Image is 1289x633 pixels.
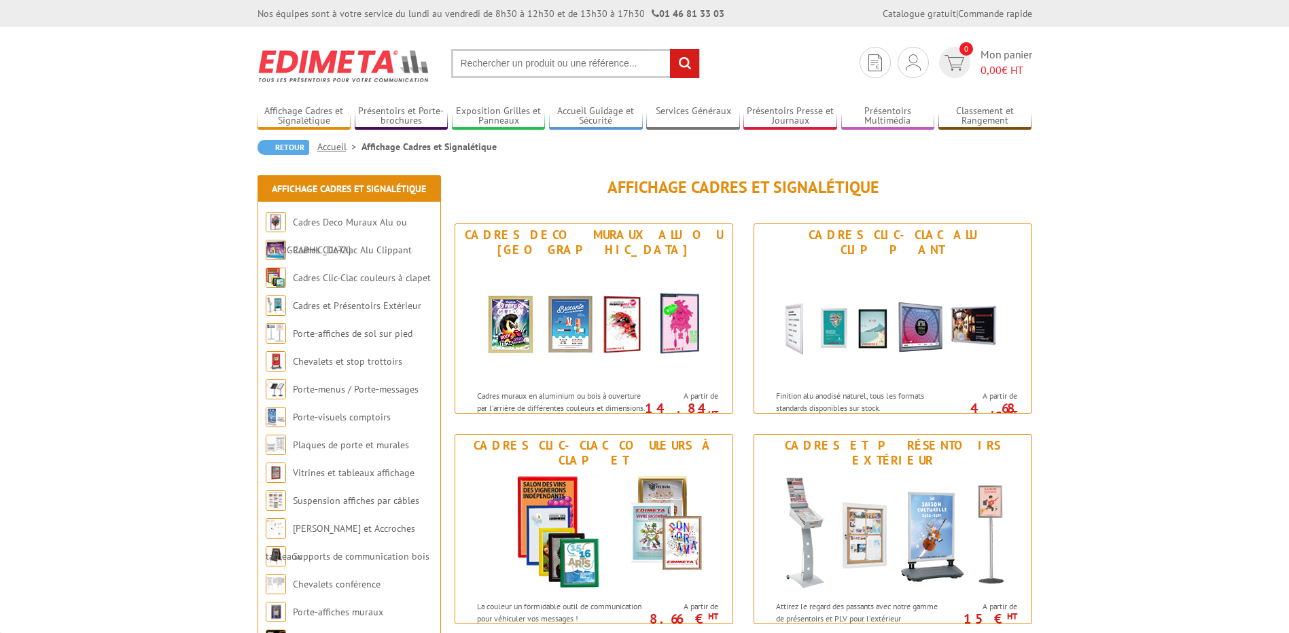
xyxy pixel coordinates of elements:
[455,223,733,414] a: Cadres Deco Muraux Alu ou [GEOGRAPHIC_DATA] Cadres Deco Muraux Alu ou Bois Cadres muraux en alumi...
[266,522,415,562] a: [PERSON_NAME] et Accroches tableaux
[293,355,402,367] a: Chevalets et stop trottoirs
[258,41,431,91] img: Edimeta
[981,47,1032,78] span: Mon panier
[708,408,718,420] sup: HT
[459,438,729,468] div: Cadres Clic-Clac couleurs à clapet
[266,212,286,232] img: Cadres Deco Muraux Alu ou Bois
[642,615,718,623] p: 8.66 €
[266,435,286,455] img: Plaques de porte et murales
[981,63,1002,77] span: 0,00
[459,228,729,257] div: Cadres Deco Muraux Alu ou [GEOGRAPHIC_DATA]
[642,404,718,420] p: 14.84 €
[1007,611,1017,622] sup: HT
[948,601,1017,612] span: A partir de
[883,7,956,20] a: Catalogue gratuit
[266,407,286,427] img: Porte-visuels comptoirs
[941,404,1017,420] p: 4.68 €
[293,578,381,590] a: Chevalets conférence
[293,300,421,312] a: Cadres et Présentoirs Extérieur
[776,600,944,623] p: Attirez le regard des passants avec notre gamme de présentoirs et PLV pour l'extérieur
[266,490,286,511] img: Suspension affiches par câbles
[958,7,1032,20] a: Commande rapide
[944,55,964,71] img: devis rapide
[959,42,973,56] span: 0
[743,105,837,128] a: Présentoirs Presse et Journaux
[452,105,546,128] a: Exposition Grilles et Panneaux
[938,105,1032,128] a: Classement et Rangement
[293,383,419,395] a: Porte-menus / Porte-messages
[455,179,1032,196] h1: Affichage Cadres et Signalétique
[451,49,700,78] input: Rechercher un produit ou une référence...
[754,434,1032,624] a: Cadres et Présentoirs Extérieur Cadres et Présentoirs Extérieur Attirez le regard des passants av...
[355,105,448,128] a: Présentoirs et Porte-brochures
[293,494,419,507] a: Suspension affiches par câbles
[549,105,643,128] a: Accueil Guidage et Sécurité
[266,323,286,344] img: Porte-affiches de sol sur pied
[652,7,724,20] strong: 01 46 81 33 03
[841,105,935,128] a: Présentoirs Multimédia
[708,611,718,622] sup: HT
[361,140,497,153] li: Affichage Cadres et Signalétique
[936,47,1032,78] a: devis rapide 0 Mon panier 0,00€ HT
[758,438,1028,468] div: Cadres et Présentoirs Extérieur
[948,391,1017,401] span: A partir de
[317,141,361,153] a: Accueil
[1007,408,1017,420] sup: HT
[266,351,286,372] img: Chevalets et stop trottoirs
[758,228,1028,257] div: Cadres Clic-Clac Alu Clippant
[455,434,733,624] a: Cadres Clic-Clac couleurs à clapet Cadres Clic-Clac couleurs à clapet La couleur un formidable ou...
[266,379,286,399] img: Porte-menus / Porte-messages
[293,272,431,284] a: Cadres Clic-Clac couleurs à clapet
[776,390,944,413] p: Finition alu anodisé naturel, tous les formats standards disponibles sur stock.
[293,327,412,340] a: Porte-affiches de sol sur pied
[767,471,1019,594] img: Cadres et Présentoirs Extérieur
[266,574,286,594] img: Chevalets conférence
[266,268,286,288] img: Cadres Clic-Clac couleurs à clapet
[293,550,429,562] a: Supports de communication bois
[941,615,1017,623] p: 15 €
[293,244,412,256] a: Cadres Clic-Clac Alu Clippant
[649,391,718,401] span: A partir de
[293,606,383,618] a: Porte-affiches muraux
[754,223,1032,414] a: Cadres Clic-Clac Alu Clippant Cadres Clic-Clac Alu Clippant Finition alu anodisé naturel, tous le...
[258,7,724,20] div: Nos équipes sont à votre service du lundi au vendredi de 8h30 à 12h30 et de 13h30 à 17h30
[266,295,286,316] img: Cadres et Présentoirs Extérieur
[670,49,699,78] input: rechercher
[266,216,407,256] a: Cadres Deco Muraux Alu ou [GEOGRAPHIC_DATA]
[468,471,720,594] img: Cadres Clic-Clac couleurs à clapet
[981,62,1032,78] span: € HT
[883,7,1032,20] div: |
[868,54,882,71] img: devis rapide
[293,411,391,423] a: Porte-visuels comptoirs
[767,261,1019,383] img: Cadres Clic-Clac Alu Clippant
[646,105,740,128] a: Services Généraux
[258,140,309,155] a: Retour
[906,54,921,71] img: devis rapide
[266,602,286,622] img: Porte-affiches muraux
[649,601,718,612] span: A partir de
[266,518,286,539] img: Cimaises et Accroches tableaux
[468,261,720,383] img: Cadres Deco Muraux Alu ou Bois
[266,463,286,483] img: Vitrines et tableaux affichage
[477,600,646,623] p: La couleur un formidable outil de communication pour véhiculer vos messages !
[272,183,426,195] a: Affichage Cadres et Signalétique
[293,439,409,451] a: Plaques de porte et murales
[293,467,414,479] a: Vitrines et tableaux affichage
[477,390,646,437] p: Cadres muraux en aluminium ou bois à ouverture par l'arrière de différentes couleurs et dimension...
[258,105,351,128] a: Affichage Cadres et Signalétique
